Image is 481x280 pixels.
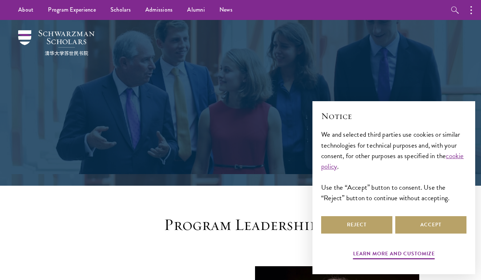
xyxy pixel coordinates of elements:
[321,216,392,234] button: Reject
[321,129,466,203] div: We and selected third parties use cookies or similar technologies for technical purposes and, wit...
[395,216,466,234] button: Accept
[353,249,435,260] button: Learn more and customize
[321,151,464,172] a: cookie policy
[128,215,353,235] h3: Program Leadership
[18,30,94,55] img: Schwarzman Scholars
[321,110,466,122] h2: Notice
